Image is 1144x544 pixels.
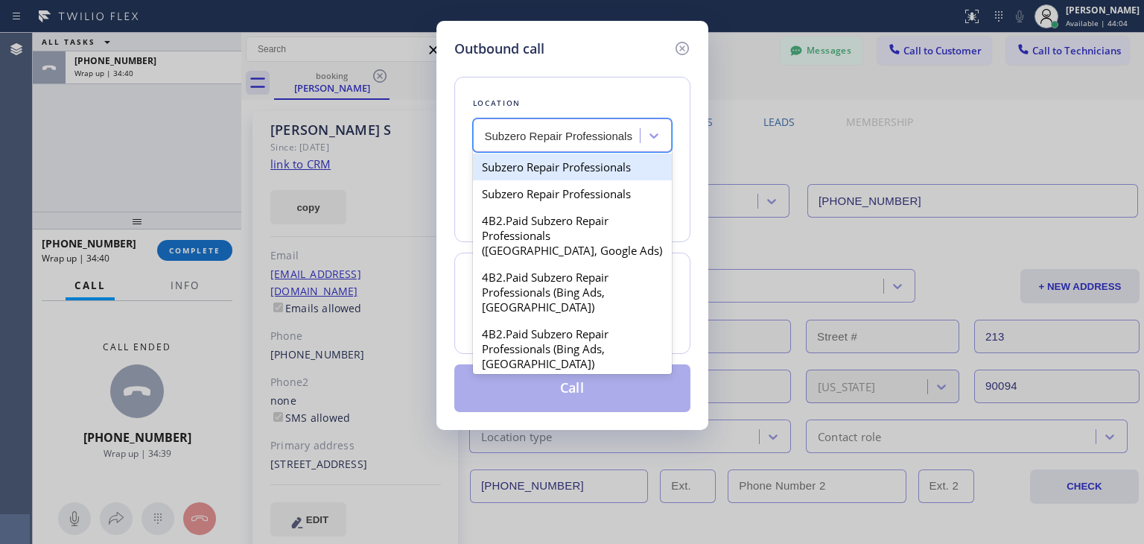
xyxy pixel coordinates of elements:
div: 4B2.Paid Subzero Repair Professionals (Bing Ads, [GEOGRAPHIC_DATA]) [473,320,672,377]
button: Call [454,364,690,412]
div: 4B2.Paid Subzero Repair Professionals (Bing Ads, [GEOGRAPHIC_DATA]) [473,264,672,320]
div: Subzero Repair Professionals [473,180,672,207]
div: Subzero Repair Professionals [473,154,672,180]
div: 4B2.Paid Subzero Repair Professionals ([GEOGRAPHIC_DATA], Google Ads) [473,207,672,264]
div: Location [473,95,672,111]
h5: Outbound call [454,39,544,59]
